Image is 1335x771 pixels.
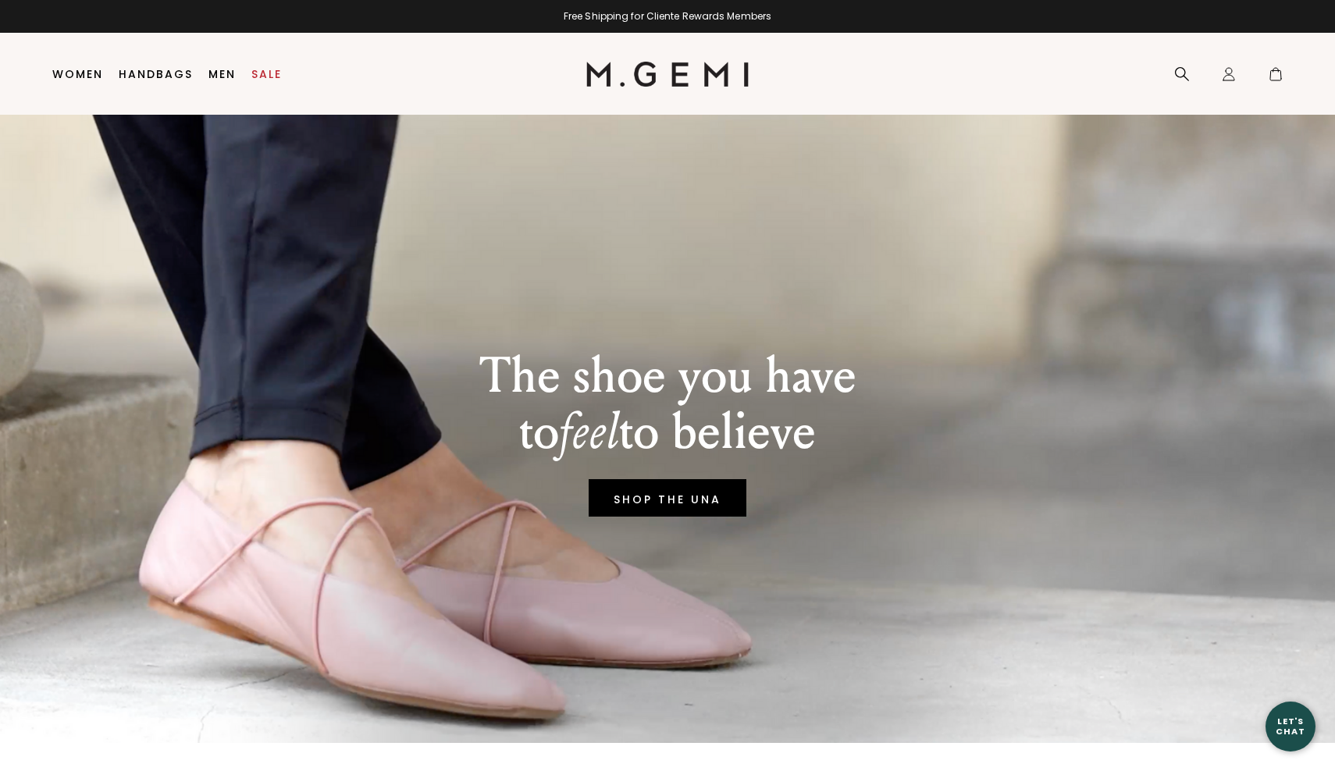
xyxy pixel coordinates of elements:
[119,68,193,80] a: Handbags
[559,402,619,462] em: feel
[589,479,746,517] a: SHOP THE UNA
[479,404,856,460] p: to to believe
[251,68,282,80] a: Sale
[479,348,856,404] p: The shoe you have
[586,62,749,87] img: M.Gemi
[1266,716,1315,736] div: Let's Chat
[208,68,236,80] a: Men
[52,68,103,80] a: Women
